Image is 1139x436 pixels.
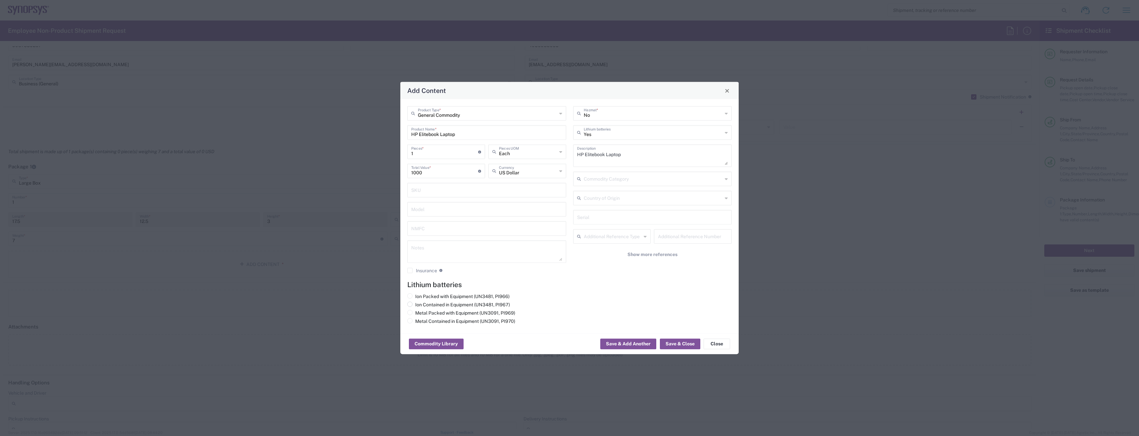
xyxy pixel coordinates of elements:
h4: Lithium batteries [407,281,732,289]
button: Save & Add Another [600,339,656,349]
button: Close [722,86,732,95]
button: Save & Close [660,339,700,349]
label: Metal Contained in Equipment (UN3091, PI970) [407,318,515,324]
button: Commodity Library [409,339,464,349]
span: Show more references [627,251,677,258]
h4: Add Content [407,86,446,95]
label: Ion Contained in Equipment (UN3481, PI967) [407,302,510,308]
label: Ion Packed with Equipment (UN3481, PI966) [407,293,510,299]
label: Insurance [407,268,437,273]
button: Close [704,339,730,349]
label: Metal Packed with Equipment (UN3091, PI969) [407,310,515,316]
